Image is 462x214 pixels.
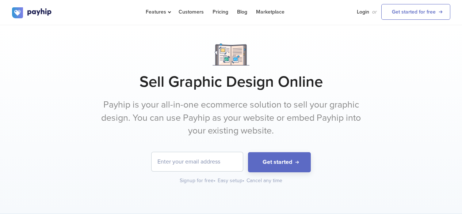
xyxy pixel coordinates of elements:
span: • [243,177,244,184]
div: Signup for free [180,177,216,184]
img: logo.svg [12,7,52,18]
span: Features [146,9,170,15]
h1: Sell Graphic Design Online [12,73,450,91]
span: • [214,177,215,184]
input: Enter your email address [152,152,243,171]
div: Cancel any time [247,177,282,184]
button: Get started [248,152,311,172]
p: Payhip is your all-in-one ecommerce solution to sell your graphic design. You can use Payhip as y... [94,98,368,138]
a: Get started for free [381,4,450,20]
img: Notebook.png [213,44,249,65]
div: Easy setup [218,177,245,184]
